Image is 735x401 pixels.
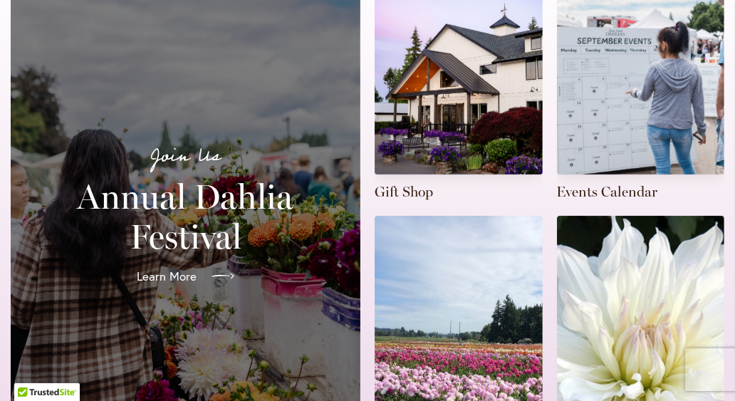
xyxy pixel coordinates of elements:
p: Join Us [28,141,343,171]
span: Learn More [137,268,197,285]
h2: Annual Dahlia Festival [28,177,343,256]
a: Learn More [126,256,246,296]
